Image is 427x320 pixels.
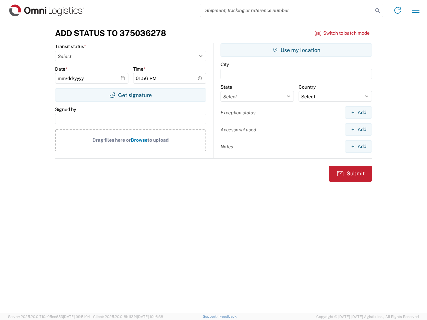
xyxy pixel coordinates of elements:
[133,66,145,72] label: Time
[221,84,232,90] label: State
[147,137,169,143] span: to upload
[220,314,237,318] a: Feedback
[316,314,419,320] span: Copyright © [DATE]-[DATE] Agistix Inc., All Rights Reserved
[203,314,220,318] a: Support
[8,315,90,319] span: Server: 2025.20.0-710e05ee653
[131,137,147,143] span: Browse
[221,61,229,67] label: City
[221,43,372,57] button: Use my location
[93,315,163,319] span: Client: 2025.20.0-8b113f4
[92,137,131,143] span: Drag files here or
[55,106,76,112] label: Signed by
[55,28,166,38] h3: Add Status to 375036278
[200,4,373,17] input: Shipment, tracking or reference number
[345,123,372,136] button: Add
[63,315,90,319] span: [DATE] 09:51:04
[315,28,370,39] button: Switch to batch mode
[55,88,206,102] button: Get signature
[55,43,86,49] label: Transit status
[345,106,372,119] button: Add
[221,144,233,150] label: Notes
[221,110,256,116] label: Exception status
[55,66,67,72] label: Date
[329,166,372,182] button: Submit
[221,127,256,133] label: Accessorial used
[137,315,163,319] span: [DATE] 10:16:38
[299,84,316,90] label: Country
[345,140,372,153] button: Add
